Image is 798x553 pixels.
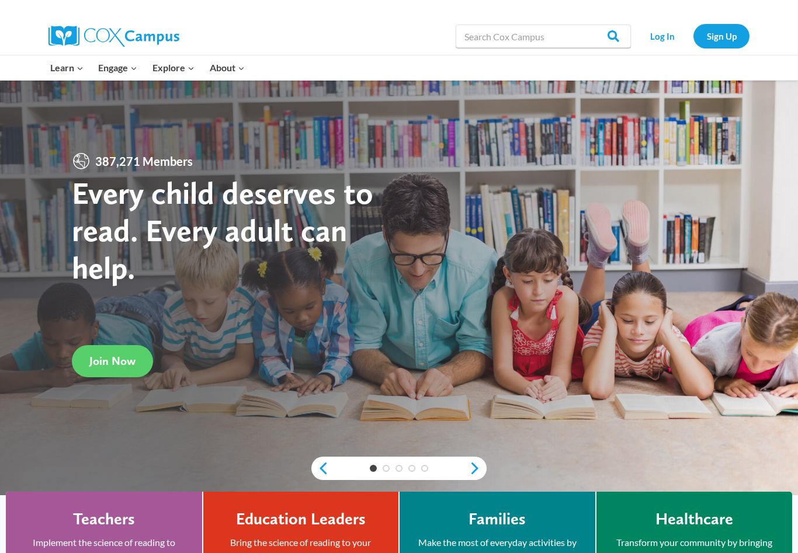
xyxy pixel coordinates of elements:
h4: Teachers [73,509,135,529]
input: Search Cox Campus [456,25,631,48]
a: 5 [421,465,428,472]
a: 3 [395,465,403,472]
nav: Primary Navigation [43,55,252,80]
a: 1 [370,465,377,472]
a: Log In [637,24,688,48]
nav: Secondary Navigation [637,24,750,48]
h4: Families [469,509,526,529]
strong: Every child deserves to read. Every adult can help. [72,174,373,286]
a: Join Now [72,345,153,377]
h4: Education Leaders [236,509,366,529]
div: content slider buttons [311,457,487,480]
span: Explore [152,60,195,75]
a: 4 [408,465,415,472]
a: Sign Up [693,24,750,48]
span: Join Now [89,354,136,368]
a: 2 [383,465,390,472]
img: Cox Campus [48,26,179,47]
h4: Healthcare [655,509,733,529]
a: previous [311,461,329,475]
a: next [469,461,487,475]
span: Learn [50,60,84,75]
span: 387,271 Members [91,152,197,171]
span: About [210,60,245,75]
span: Engage [98,60,137,75]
